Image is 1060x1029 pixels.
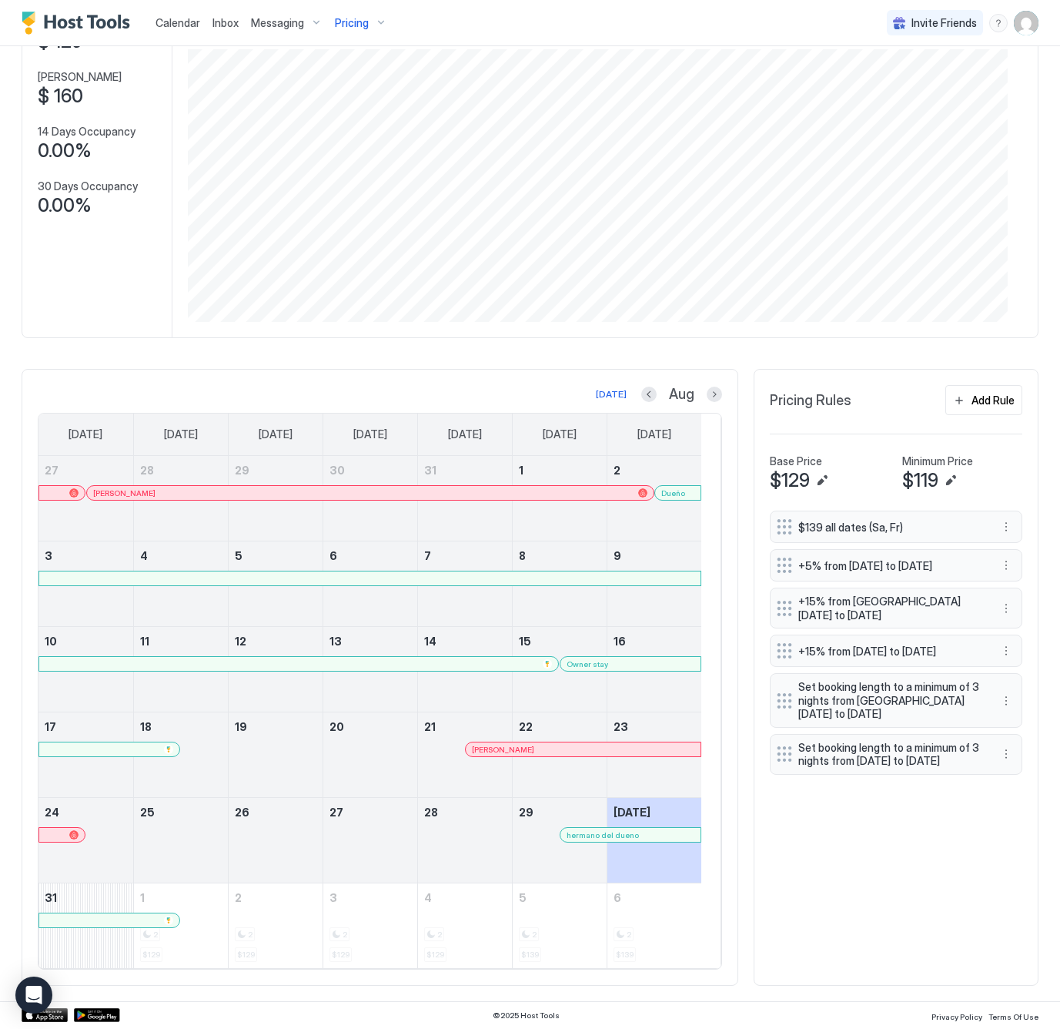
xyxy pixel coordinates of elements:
a: August 2, 2025 [607,456,702,484]
span: 25 [140,806,155,819]
a: August 9, 2025 [607,541,702,570]
a: Friday [527,414,592,455]
span: 21 [424,720,436,733]
td: August 7, 2025 [417,541,512,626]
span: 4 [424,891,432,904]
a: August 30, 2025 [607,798,702,826]
span: 5 [235,549,242,562]
span: 19 [235,720,247,733]
span: 30 [329,464,345,477]
span: Privacy Policy [931,1012,982,1021]
a: Google Play Store [74,1008,120,1022]
span: Terms Of Use [988,1012,1038,1021]
td: August 23, 2025 [607,712,701,797]
span: 1 [519,464,523,477]
a: September 1, 2025 [134,883,228,912]
span: 17 [45,720,56,733]
button: [DATE] [594,385,629,404]
span: Minimum Price [902,454,973,468]
a: August 23, 2025 [607,712,702,741]
td: August 25, 2025 [133,797,228,883]
div: Open Intercom Messenger [15,977,52,1014]
div: [DATE] [596,387,627,401]
td: August 24, 2025 [38,797,133,883]
a: July 28, 2025 [134,456,228,484]
span: [PERSON_NAME] [472,745,534,755]
span: 8 [519,549,526,562]
span: [DATE] [69,427,102,441]
button: Edit [941,471,960,490]
span: $ 160 [38,85,83,108]
div: [PERSON_NAME] [472,745,694,755]
button: More options [997,745,1015,763]
a: August 16, 2025 [607,627,702,655]
a: August 19, 2025 [229,712,323,741]
span: 28 [424,806,438,819]
span: 28 [140,464,154,477]
td: September 6, 2025 [607,883,701,968]
td: August 17, 2025 [38,712,133,797]
span: [PERSON_NAME] [38,70,122,84]
a: August 6, 2025 [323,541,417,570]
span: 29 [235,464,249,477]
span: 1 [140,891,145,904]
span: [DATE] [448,427,482,441]
td: August 1, 2025 [512,456,607,541]
button: More options [997,556,1015,575]
a: July 30, 2025 [323,456,417,484]
td: August 12, 2025 [228,626,323,712]
td: August 29, 2025 [512,797,607,883]
td: August 27, 2025 [323,797,417,883]
span: 12 [235,635,246,648]
a: Thursday [433,414,497,455]
td: September 5, 2025 [512,883,607,968]
span: [DATE] [353,427,387,441]
div: Host Tools Logo [22,12,137,35]
div: menu [989,14,1008,32]
button: More options [997,599,1015,618]
span: 24 [45,806,59,819]
button: Previous month [641,387,657,402]
td: September 3, 2025 [323,883,417,968]
td: July 27, 2025 [38,456,133,541]
a: August 4, 2025 [134,541,228,570]
span: Invite Friends [911,16,977,30]
span: Messaging [251,16,304,30]
div: Dueño [661,488,694,498]
div: [PERSON_NAME] [93,488,647,498]
div: Add Rule [971,392,1015,408]
td: August 4, 2025 [133,541,228,626]
a: Tuesday [243,414,308,455]
span: Base Price [770,454,822,468]
td: July 29, 2025 [228,456,323,541]
td: August 11, 2025 [133,626,228,712]
span: [DATE] [259,427,293,441]
span: 10 [45,635,57,648]
button: Next month [707,387,722,402]
a: August 28, 2025 [418,798,512,826]
a: August 10, 2025 [38,627,133,655]
a: Terms Of Use [988,1007,1038,1024]
span: 20 [329,720,344,733]
span: +5% from [DATE] to [DATE] [798,559,981,573]
span: $139 all dates (Sa, Fr) [798,521,981,535]
div: menu [997,518,1015,536]
a: Saturday [622,414,687,455]
a: Calendar [155,15,200,31]
a: App Store [22,1008,68,1022]
td: September 1, 2025 [133,883,228,968]
span: +15% from [GEOGRAPHIC_DATA][DATE] to [DATE] [798,595,981,622]
a: August 27, 2025 [323,798,417,826]
a: August 11, 2025 [134,627,228,655]
span: 9 [614,549,621,562]
span: 16 [614,635,626,648]
span: [DATE] [164,427,198,441]
a: September 6, 2025 [607,883,702,912]
span: 6 [329,549,337,562]
span: © 2025 Host Tools [493,1011,560,1021]
span: 0.00% [38,139,92,163]
button: Edit [813,471,831,490]
span: [DATE] [614,806,650,819]
a: August 15, 2025 [513,627,607,655]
